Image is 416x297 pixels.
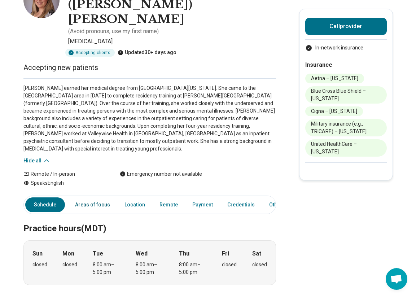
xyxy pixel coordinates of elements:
a: Other [265,197,291,212]
div: closed [222,261,237,268]
div: Open chat [386,268,407,290]
strong: Sat [252,249,261,258]
strong: Mon [62,249,74,258]
li: United HealthCare – [US_STATE] [305,139,387,157]
button: Callprovider [305,18,387,35]
p: ( Avoid pronouns, use my first name ) [68,27,159,36]
div: When does the program meet? [23,240,276,285]
p: [MEDICAL_DATA] [68,37,276,46]
li: Aetna – [US_STATE] [305,74,364,83]
a: Remote [155,197,182,212]
a: Location [120,197,149,212]
h2: Practice hours (MDT) [23,205,276,235]
div: closed [62,261,77,268]
div: Remote / In-person [23,170,105,178]
div: 8:00 am – 5:00 pm [179,261,207,276]
li: Blue Cross Blue Shield – [US_STATE] [305,86,387,104]
div: Speaks English [23,179,105,187]
div: 8:00 am – 5:00 pm [93,261,121,276]
button: Hide all [23,157,50,165]
div: 8:00 am – 5:00 pm [136,261,163,276]
strong: Fri [222,249,229,258]
a: Areas of focus [71,197,114,212]
h2: Insurance [305,61,387,69]
p: Accepting new patients [23,62,276,73]
a: Payment [188,197,217,212]
div: Updated 30+ days ago [118,49,176,57]
li: Military insurance (e.g., TRICARE) – [US_STATE] [305,119,387,136]
strong: Wed [136,249,148,258]
li: Cigna – [US_STATE] [305,106,363,116]
div: Accepting clients [65,49,115,57]
a: Credentials [223,197,259,212]
p: [PERSON_NAME] earned her medical degree from [GEOGRAPHIC_DATA][US_STATE]. She came to the [GEOGRA... [23,84,276,153]
a: Schedule [25,197,65,212]
div: closed [252,261,267,268]
strong: Thu [179,249,189,258]
strong: Tue [93,249,103,258]
div: closed [32,261,47,268]
li: In-network insurance [305,44,387,52]
div: Emergency number not available [120,170,202,178]
strong: Sun [32,249,43,258]
ul: Payment options [305,44,387,52]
